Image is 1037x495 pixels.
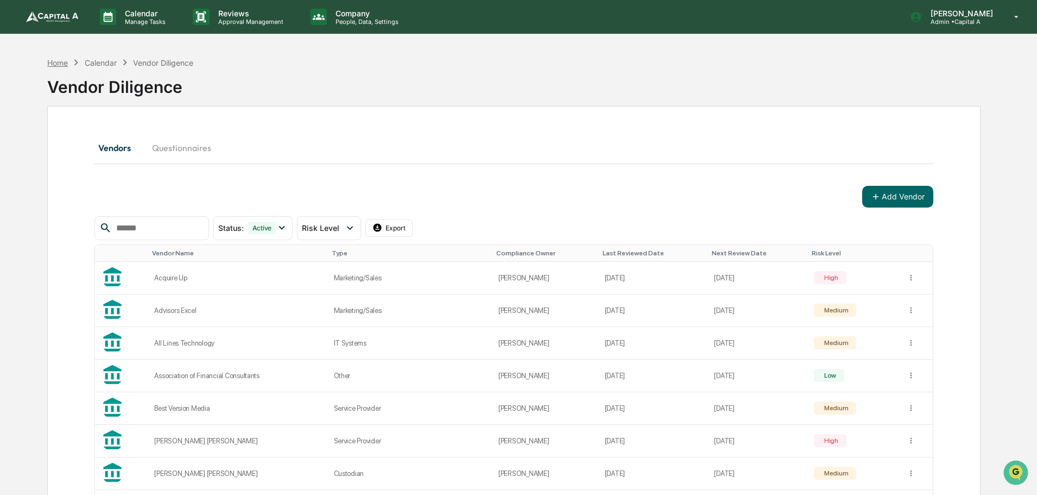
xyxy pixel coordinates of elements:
td: Service Provider [327,425,492,458]
span: [DATE] [96,177,118,186]
div: Medium [822,306,848,314]
div: Association of Financial Consultants [154,372,320,380]
button: Export [365,220,413,237]
td: Marketing/Sales [327,295,492,327]
div: All Lines Technology [154,339,320,347]
button: Add Vendor [862,186,933,208]
td: [DATE] [598,295,708,327]
div: Toggle SortBy [104,249,143,257]
img: logo [26,11,78,22]
span: Risk Level [302,223,339,233]
div: Low [822,372,836,379]
button: See all [168,118,198,131]
div: Toggle SortBy [712,249,803,257]
p: [PERSON_NAME] [922,9,998,18]
td: [PERSON_NAME] [492,327,598,360]
td: Custodian [327,458,492,490]
p: Company [327,9,404,18]
td: [DATE] [598,327,708,360]
div: [PERSON_NAME] [PERSON_NAME] [154,437,320,445]
p: Approval Management [210,18,289,26]
div: 🗄️ [79,223,87,232]
span: Pylon [108,270,131,278]
td: [PERSON_NAME] [492,360,598,392]
div: High [822,274,838,281]
img: 1746055101610-c473b297-6a78-478c-a979-82029cc54cd1 [11,83,30,103]
div: Toggle SortBy [152,249,323,257]
div: Toggle SortBy [812,249,896,257]
div: Home [47,58,68,67]
td: [DATE] [707,295,807,327]
div: Medium [822,469,848,477]
button: Vendors [94,135,143,161]
a: 🔎Data Lookup [7,239,73,258]
td: Other [327,360,492,392]
a: 🖐️Preclearance [7,218,74,237]
div: Acquire Up [154,274,320,282]
td: [DATE] [598,425,708,458]
span: Data Lookup [22,243,68,254]
p: People, Data, Settings [327,18,404,26]
div: secondary tabs example [94,135,933,161]
span: • [90,177,94,186]
div: 🖐️ [11,223,20,232]
div: Toggle SortBy [332,249,488,257]
div: Active [248,222,276,234]
td: [DATE] [707,392,807,425]
td: [DATE] [707,360,807,392]
td: [PERSON_NAME] [492,295,598,327]
button: Start new chat [185,86,198,99]
div: Calendar [85,58,117,67]
p: Calendar [116,9,171,18]
td: [DATE] [598,262,708,295]
p: Reviews [210,9,289,18]
p: Admin • Capital A [922,18,998,26]
div: Past conversations [11,121,73,129]
span: Preclearance [22,222,70,233]
img: Tammy Steffen [11,167,28,184]
td: [PERSON_NAME] [492,458,598,490]
div: Medium [822,404,848,412]
td: [DATE] [707,425,807,458]
div: Vendor Diligence [47,68,981,97]
span: Attestations [90,222,135,233]
span: Status : [218,223,244,233]
div: We're available if you need us! [49,94,149,103]
div: High [822,437,838,444]
div: Toggle SortBy [603,249,704,257]
div: Best Version Media [154,404,320,412]
div: Toggle SortBy [496,249,594,257]
span: [DATE] [96,148,118,156]
td: [PERSON_NAME] [492,392,598,425]
td: IT Systems [327,327,492,360]
td: Service Provider [327,392,492,425]
a: 🗄️Attestations [74,218,139,237]
div: Start new chat [49,83,178,94]
td: [DATE] [598,360,708,392]
img: Tammy Steffen [11,137,28,155]
p: Manage Tasks [116,18,171,26]
td: Marketing/Sales [327,262,492,295]
td: [DATE] [598,392,708,425]
td: [DATE] [707,327,807,360]
td: [PERSON_NAME] [492,262,598,295]
img: 8933085812038_c878075ebb4cc5468115_72.jpg [23,83,42,103]
td: [DATE] [707,458,807,490]
button: Questionnaires [143,135,220,161]
iframe: Open customer support [1002,459,1032,488]
a: Powered byPylon [77,269,131,278]
span: [PERSON_NAME] [34,177,88,186]
div: 🔎 [11,244,20,253]
td: [PERSON_NAME] [492,425,598,458]
td: [DATE] [707,262,807,295]
div: Medium [822,339,848,347]
div: [PERSON_NAME] [PERSON_NAME] [154,469,320,478]
div: Advisors Excel [154,306,320,315]
p: How can we help? [11,23,198,40]
td: [DATE] [598,458,708,490]
div: Toggle SortBy [909,249,929,257]
span: • [90,148,94,156]
span: [PERSON_NAME] [34,148,88,156]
